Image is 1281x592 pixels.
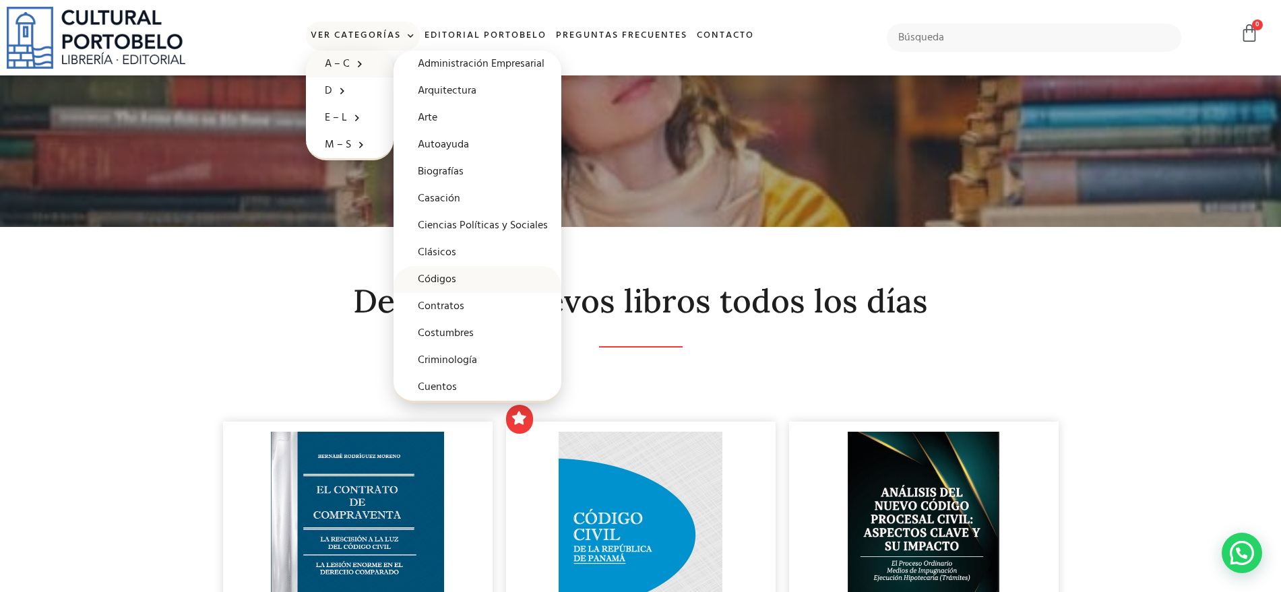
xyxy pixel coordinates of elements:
[394,51,561,77] a: Administración Empresarial
[394,266,561,293] a: Códigos
[394,293,561,320] a: Contratos
[306,51,394,160] ul: Ver Categorías
[394,51,561,403] ul: A – C
[394,158,561,185] a: Biografías
[394,374,561,401] a: Cuentos
[394,185,561,212] a: Casación
[394,212,561,239] a: Ciencias Políticas y Sociales
[551,22,692,51] a: Preguntas frecuentes
[887,24,1182,52] input: Búsqueda
[394,347,561,374] a: Criminología
[306,131,394,158] a: M – S
[306,77,394,104] a: D
[306,104,394,131] a: E – L
[692,22,759,51] a: Contacto
[306,51,394,77] a: A – C
[1252,20,1263,30] span: 0
[394,239,561,266] a: Clásicos
[1222,533,1262,573] div: Contactar por WhatsApp
[1240,24,1259,43] a: 0
[420,22,551,51] a: Editorial Portobelo
[306,22,420,51] a: Ver Categorías
[223,284,1059,319] h2: Descubre nuevos libros todos los días
[394,320,561,347] a: Costumbres
[394,131,561,158] a: Autoayuda
[394,77,561,104] a: Arquitectura
[394,104,561,131] a: Arte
